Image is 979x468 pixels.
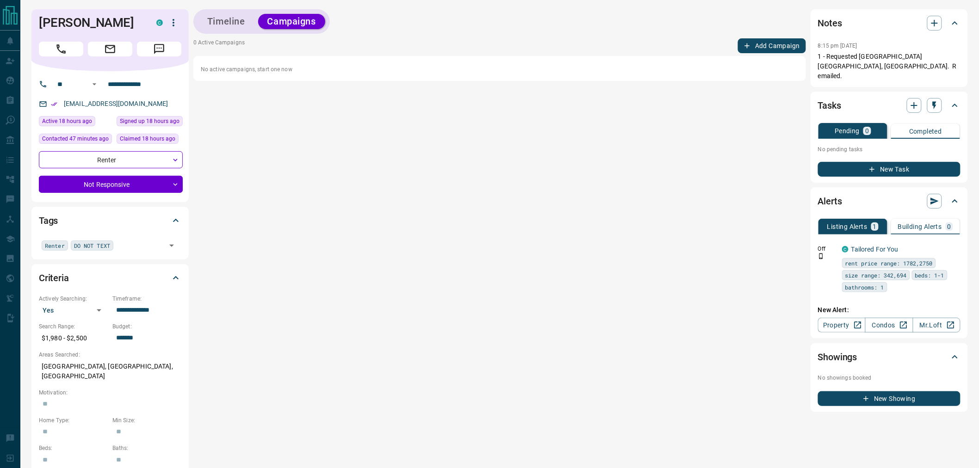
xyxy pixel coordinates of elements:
div: Alerts [818,190,960,212]
p: Beds: [39,444,108,452]
div: Tue Sep 16 2025 [117,116,183,129]
div: Tue Sep 16 2025 [39,134,112,147]
div: Tags [39,209,181,232]
a: Mr.Loft [913,318,960,333]
div: Not Responsive [39,176,183,193]
p: 0 [865,128,869,134]
p: 8:15 pm [DATE] [818,43,857,49]
div: Yes [39,303,108,318]
p: 1 [873,223,877,230]
p: No active campaigns, start one now [201,65,799,74]
h2: Notes [818,16,842,31]
div: Tasks [818,94,960,117]
button: New Showing [818,391,960,406]
h2: Alerts [818,194,842,209]
h2: Tasks [818,98,841,113]
span: DO NOT TEXT [74,241,110,250]
p: 1 - Requested [GEOGRAPHIC_DATA] [GEOGRAPHIC_DATA], [GEOGRAPHIC_DATA]. R emailed. [818,52,960,81]
span: Contacted 47 minutes ago [42,134,109,143]
p: Completed [909,128,942,135]
p: Off [818,245,836,253]
div: Tue Sep 16 2025 [117,134,183,147]
svg: Email Verified [51,101,57,107]
a: Condos [865,318,913,333]
p: Areas Searched: [39,351,181,359]
span: Active 18 hours ago [42,117,92,126]
p: No showings booked [818,374,960,382]
span: Message [137,42,181,56]
p: Baths: [112,444,181,452]
span: size range: 342,694 [845,271,907,280]
span: Renter [45,241,65,250]
h2: Showings [818,350,857,364]
span: Claimed 18 hours ago [120,134,175,143]
a: [EMAIL_ADDRESS][DOMAIN_NAME] [64,100,168,107]
button: Add Campaign [738,38,806,53]
p: Listing Alerts [827,223,867,230]
span: rent price range: 1782,2750 [845,259,933,268]
p: Actively Searching: [39,295,108,303]
button: Open [89,79,100,90]
button: New Task [818,162,960,177]
span: Email [88,42,132,56]
span: Call [39,42,83,56]
div: Renter [39,151,183,168]
p: No pending tasks [818,142,960,156]
h1: [PERSON_NAME] [39,15,143,30]
div: Notes [818,12,960,34]
p: Search Range: [39,322,108,331]
button: Timeline [198,14,254,29]
svg: Push Notification Only [818,253,824,259]
a: Tailored For You [851,246,898,253]
h2: Tags [39,213,58,228]
p: Home Type: [39,416,108,425]
button: Campaigns [258,14,325,29]
div: Criteria [39,267,181,289]
span: beds: 1-1 [915,271,944,280]
p: Budget: [112,322,181,331]
p: Building Alerts [898,223,942,230]
p: New Alert: [818,305,960,315]
p: Min Size: [112,416,181,425]
p: Motivation: [39,388,181,397]
span: bathrooms: 1 [845,283,884,292]
a: Property [818,318,866,333]
div: Tue Sep 16 2025 [39,116,112,129]
button: Open [165,239,178,252]
div: Showings [818,346,960,368]
p: Pending [835,128,860,134]
div: condos.ca [842,246,849,252]
h2: Criteria [39,271,69,285]
div: condos.ca [156,19,163,26]
span: Signed up 18 hours ago [120,117,180,126]
p: Timeframe: [112,295,181,303]
p: $1,980 - $2,500 [39,331,108,346]
p: 0 [948,223,951,230]
p: 0 Active Campaigns [193,38,245,53]
p: [GEOGRAPHIC_DATA], [GEOGRAPHIC_DATA], [GEOGRAPHIC_DATA] [39,359,181,384]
